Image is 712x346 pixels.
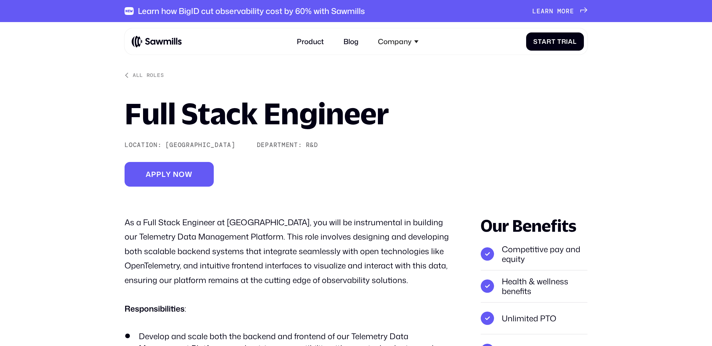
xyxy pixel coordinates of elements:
[542,38,547,45] span: a
[532,7,537,15] span: L
[125,215,452,287] p: As a Full Stack Engineer at [GEOGRAPHIC_DATA], you will be instrumental in building our Telemetry...
[533,38,538,45] span: S
[125,99,389,128] h1: Full Stack Engineer
[549,7,553,15] span: n
[537,7,541,15] span: e
[481,215,587,237] div: Our Benefits
[547,38,551,45] span: r
[125,302,452,316] p: :
[481,238,587,270] li: Competitive pay and equity
[166,170,171,179] span: y
[179,170,185,179] span: o
[541,7,545,15] span: a
[151,170,156,179] span: p
[481,270,587,303] li: Health & wellness benefits
[133,72,164,79] div: All roles
[162,170,166,179] span: l
[551,38,556,45] span: t
[138,6,365,16] div: Learn how BigID cut observability cost by 60% with Sawmills
[165,141,235,149] div: [GEOGRAPHIC_DATA]
[185,170,192,179] span: w
[566,7,570,15] span: r
[373,32,424,51] div: Company
[306,141,318,149] div: R&D
[292,32,329,51] a: Product
[257,141,302,149] div: Department:
[125,162,213,187] a: Applynow
[156,170,162,179] span: p
[125,141,162,149] div: Location:
[146,170,151,179] span: A
[573,38,577,45] span: l
[557,7,561,15] span: m
[125,303,185,314] strong: Responsibilities
[481,303,587,335] li: Unlimited PTO
[566,38,568,45] span: i
[557,38,561,45] span: T
[532,7,587,15] a: Learnmore
[378,37,412,46] div: Company
[561,7,566,15] span: o
[568,38,573,45] span: a
[526,32,584,51] a: StartTrial
[570,7,574,15] span: e
[538,38,542,45] span: t
[545,7,549,15] span: r
[561,38,566,45] span: r
[125,72,164,79] a: All roles
[173,170,179,179] span: n
[338,32,364,51] a: Blog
